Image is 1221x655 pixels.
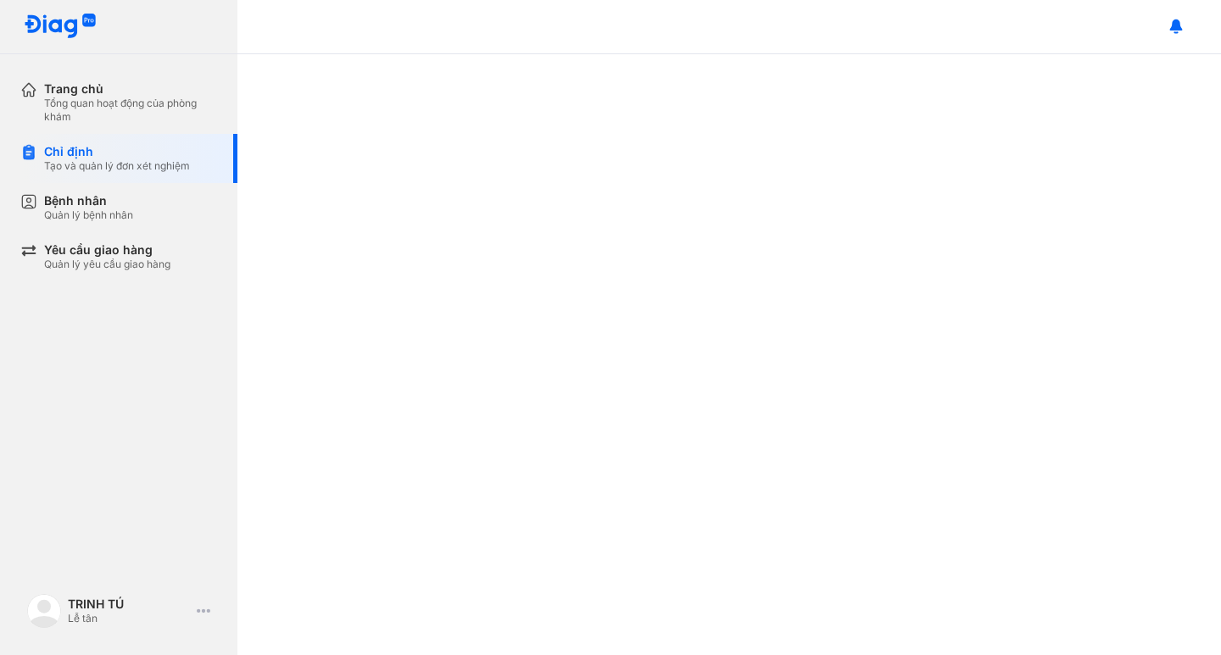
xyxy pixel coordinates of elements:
div: Quản lý yêu cầu giao hàng [44,258,170,271]
img: logo [27,594,61,628]
div: TRINH TÚ [68,597,190,612]
div: Trang chủ [44,81,217,97]
div: Quản lý bệnh nhân [44,208,133,222]
div: Chỉ định [44,144,190,159]
div: Bệnh nhân [44,193,133,208]
div: Tạo và quản lý đơn xét nghiệm [44,159,190,173]
div: Tổng quan hoạt động của phòng khám [44,97,217,124]
img: logo [24,14,97,40]
div: Yêu cầu giao hàng [44,242,170,258]
div: Lễ tân [68,612,190,625]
